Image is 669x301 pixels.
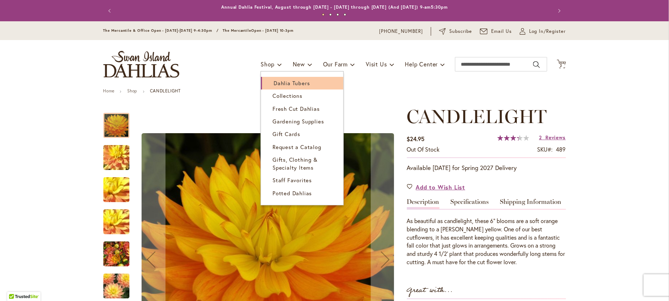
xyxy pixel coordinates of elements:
[552,4,566,18] button: Next
[529,28,566,35] span: Log In/Register
[103,28,252,33] span: The Mercantile & Office Open - [DATE]-[DATE] 9-4:30pm / The Mercantile
[500,199,562,209] a: Shipping Information
[5,275,26,296] iframe: Launch Accessibility Center
[273,176,312,184] span: Staff Favorites
[407,284,453,296] strong: Great with...
[407,217,566,266] div: As beautiful as candlelight, these 6" blooms are a soft orange blending to a [PERSON_NAME] yellow...
[103,234,137,266] div: CANDLELIGHT
[293,60,305,68] span: New
[251,28,293,33] span: Open - [DATE] 10-3pm
[407,105,547,128] span: CANDLELIGHT
[273,118,324,125] span: Gardening Supplies
[344,13,346,16] button: 4 of 4
[273,105,320,112] span: Fresh Cut Dahlias
[90,202,142,241] img: CANDLELIGHT
[103,202,137,234] div: CANDLELIGHT
[261,128,343,140] a: Gift Cards
[90,170,142,209] img: CANDLELIGHT
[103,88,115,93] a: Home
[450,28,472,35] span: Subscribe
[546,134,566,141] span: Reviews
[407,183,466,191] a: Add to Wish List
[379,28,423,35] a: [PHONE_NUMBER]
[539,134,566,141] a: 2 Reviews
[273,156,318,171] span: Gifts, Clothing & Specialty Items
[103,106,137,138] div: CANDLELIGHT
[273,189,312,197] span: Potted Dahlias
[407,199,439,209] a: Description
[323,60,348,68] span: Our Farm
[274,79,310,87] span: Dahlia Tubers
[557,60,566,69] button: 2
[329,13,332,16] button: 2 of 4
[221,4,448,10] a: Annual Dahlia Festival, August through [DATE] - [DATE] through [DATE] (And [DATE]) 9-am5:30pm
[407,163,566,172] p: Available [DATE] for Spring 2027 Delivery
[556,145,566,154] div: 489
[537,145,553,153] strong: SKU
[90,138,142,177] img: CANDLELIGHT
[261,60,275,68] span: Shop
[407,145,440,153] span: Out of stock
[103,4,118,18] button: Previous
[322,13,325,16] button: 1 of 4
[560,63,563,68] span: 2
[336,13,339,16] button: 3 of 4
[407,135,425,143] span: $24.95
[451,199,489,209] a: Specifications
[405,60,438,68] span: Help Center
[103,51,179,78] a: store logo
[491,28,512,35] span: Email Us
[366,60,387,68] span: Visit Us
[103,138,137,170] div: CANDLELIGHT
[273,92,303,99] span: Collections
[407,199,566,266] div: Detailed Product Info
[103,266,137,298] div: CANDLELIGHT
[480,28,512,35] a: Email Us
[497,135,529,141] div: 67%
[127,88,137,93] a: Shop
[103,237,129,271] img: CANDLELIGHT
[407,145,440,154] div: Availability
[520,28,566,35] a: Log In/Register
[273,143,321,150] span: Request a Catalog
[539,134,542,141] span: 2
[416,183,466,191] span: Add to Wish List
[150,88,181,93] strong: CANDLELIGHT
[439,28,472,35] a: Subscribe
[103,170,137,202] div: CANDLELIGHT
